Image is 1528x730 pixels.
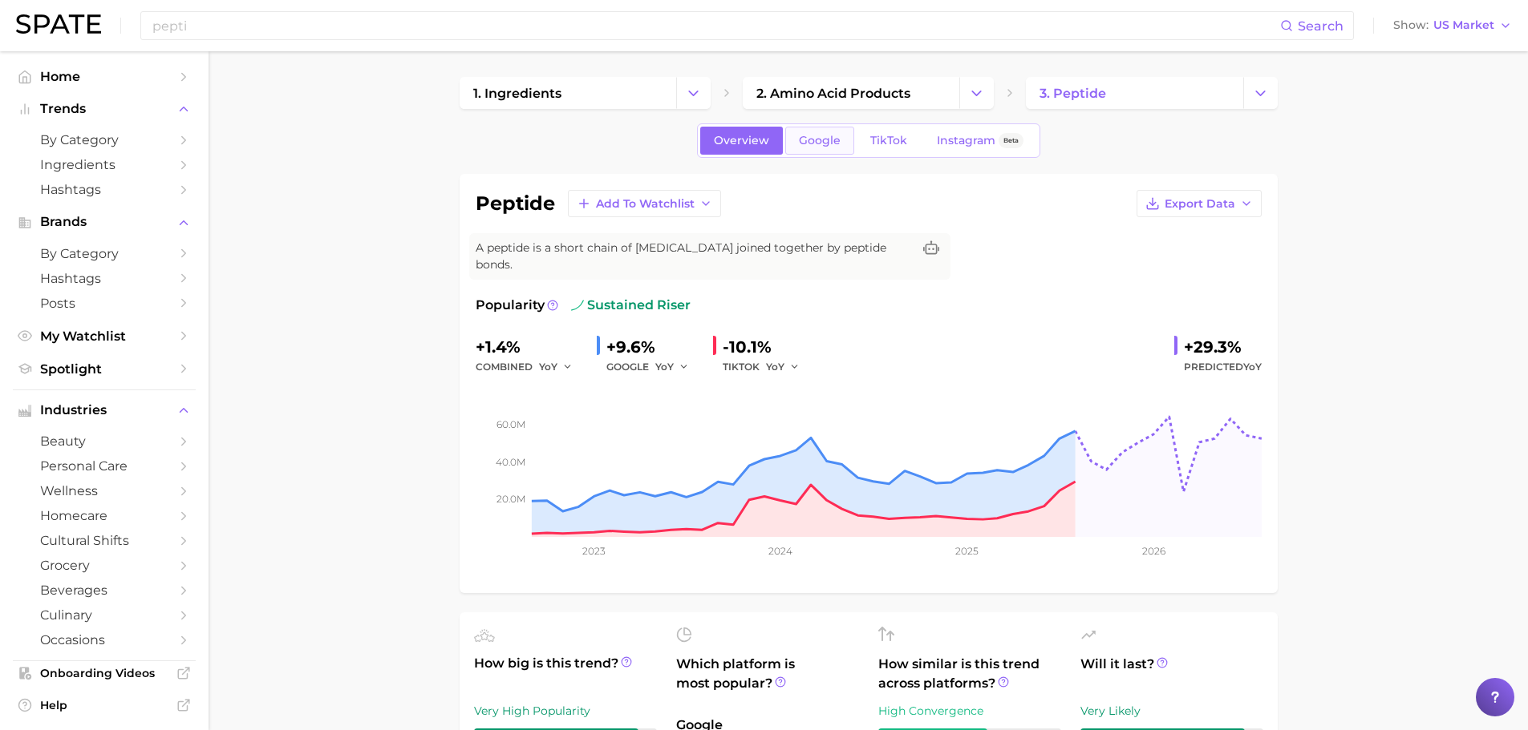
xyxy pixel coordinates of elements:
[40,215,168,229] span: Brands
[13,503,196,528] a: homecare
[40,583,168,598] span: beverages
[582,545,606,557] tspan: 2023
[676,77,711,109] button: Change Category
[743,77,959,109] a: 2. amino acid products
[474,701,657,720] div: Very High Popularity
[13,210,196,234] button: Brands
[766,360,784,373] span: YoY
[13,291,196,316] a: Posts
[571,299,584,312] img: sustained riser
[1298,18,1344,34] span: Search
[923,127,1037,155] a: InstagramBeta
[16,14,101,34] img: SPATE
[40,508,168,523] span: homecare
[1080,701,1263,720] div: Very Likely
[13,578,196,603] a: beverages
[568,190,721,217] button: Add to Watchlist
[1243,77,1278,109] button: Change Category
[40,329,168,344] span: My Watchlist
[40,246,168,261] span: by Category
[13,398,196,422] button: Industries
[40,483,168,498] span: wellness
[40,182,168,197] span: Hashtags
[40,132,168,147] span: by Category
[766,357,800,377] button: YoY
[13,528,196,553] a: cultural shifts
[606,334,700,360] div: +9.6%
[13,603,196,627] a: culinary
[473,86,561,101] span: 1. ingredients
[13,454,196,478] a: personal care
[40,698,168,712] span: Help
[714,134,769,147] span: Overview
[1026,77,1242,109] a: 3. peptide
[13,357,196,381] a: Spotlight
[799,134,841,147] span: Google
[1141,545,1165,557] tspan: 2026
[1393,21,1429,30] span: Show
[785,127,854,155] a: Google
[1080,655,1263,693] span: Will it last?
[937,134,995,147] span: Instagram
[955,545,979,557] tspan: 2025
[606,357,700,377] div: GOOGLE
[476,194,555,213] h1: peptide
[476,357,584,377] div: combined
[1389,15,1516,36] button: ShowUS Market
[460,77,676,109] a: 1. ingredients
[723,357,811,377] div: TIKTOK
[13,693,196,717] a: Help
[13,266,196,291] a: Hashtags
[596,197,695,211] span: Add to Watchlist
[40,296,168,311] span: Posts
[40,458,168,474] span: personal care
[40,271,168,286] span: Hashtags
[655,360,674,373] span: YoY
[1184,357,1262,377] span: Predicted
[539,360,557,373] span: YoY
[1003,134,1019,147] span: Beta
[1165,197,1235,211] span: Export Data
[878,655,1061,693] span: How similar is this trend across platforms?
[40,102,168,116] span: Trends
[40,361,168,377] span: Spotlight
[700,127,783,155] a: Overview
[40,533,168,548] span: cultural shifts
[676,655,859,708] span: Which platform is most popular?
[571,296,691,315] span: sustained riser
[723,334,811,360] div: -10.1%
[1243,361,1262,373] span: YoY
[476,296,545,315] span: Popularity
[13,97,196,121] button: Trends
[13,324,196,349] a: My Watchlist
[13,553,196,578] a: grocery
[1184,334,1262,360] div: +29.3%
[13,127,196,152] a: by Category
[857,127,921,155] a: TikTok
[13,177,196,202] a: Hashtags
[768,545,792,557] tspan: 2024
[13,64,196,89] a: Home
[40,607,168,623] span: culinary
[40,434,168,449] span: beauty
[756,86,910,101] span: 2. amino acid products
[40,69,168,84] span: Home
[40,666,168,680] span: Onboarding Videos
[40,558,168,573] span: grocery
[1137,190,1262,217] button: Export Data
[151,12,1280,39] input: Search here for a brand, industry, or ingredient
[40,632,168,647] span: occasions
[959,77,994,109] button: Change Category
[476,334,584,360] div: +1.4%
[40,157,168,172] span: Ingredients
[476,240,912,273] span: A peptide is a short chain of [MEDICAL_DATA] joined together by peptide bonds.
[878,701,1061,720] div: High Convergence
[1040,86,1106,101] span: 3. peptide
[13,152,196,177] a: Ingredients
[13,429,196,454] a: beauty
[655,357,690,377] button: YoY
[13,241,196,266] a: by Category
[539,357,574,377] button: YoY
[870,134,907,147] span: TikTok
[13,627,196,652] a: occasions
